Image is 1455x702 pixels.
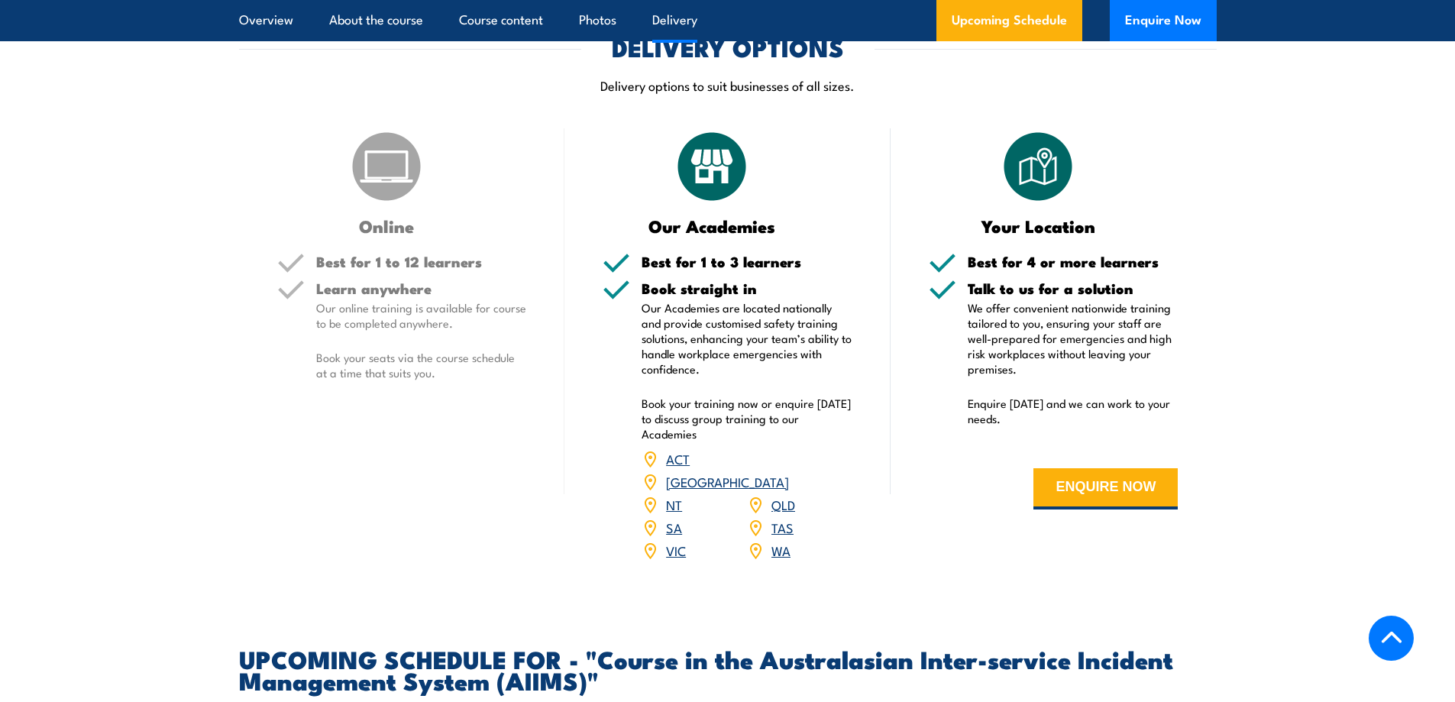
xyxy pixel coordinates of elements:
[771,541,791,559] a: WA
[316,300,527,331] p: Our online training is available for course to be completed anywhere.
[666,495,682,513] a: NT
[666,518,682,536] a: SA
[968,300,1179,377] p: We offer convenient nationwide training tailored to you, ensuring your staff are well-prepared fo...
[1033,468,1178,510] button: ENQUIRE NOW
[239,648,1217,691] h2: UPCOMING SCHEDULE FOR - "Course in the Australasian Inter-service Incident Management System (AII...
[642,300,852,377] p: Our Academies are located nationally and provide customised safety training solutions, enhancing ...
[277,217,496,235] h3: Online
[603,217,822,235] h3: Our Academies
[929,217,1148,235] h3: Your Location
[666,449,690,467] a: ACT
[968,254,1179,269] h5: Best for 4 or more learners
[968,396,1179,426] p: Enquire [DATE] and we can work to your needs.
[239,76,1217,94] p: Delivery options to suit businesses of all sizes.
[642,254,852,269] h5: Best for 1 to 3 learners
[316,350,527,380] p: Book your seats via the course schedule at a time that suits you.
[612,36,844,57] h2: DELIVERY OPTIONS
[316,254,527,269] h5: Best for 1 to 12 learners
[642,396,852,442] p: Book your training now or enquire [DATE] to discuss group training to our Academies
[771,518,794,536] a: TAS
[666,472,789,490] a: [GEOGRAPHIC_DATA]
[968,281,1179,296] h5: Talk to us for a solution
[316,281,527,296] h5: Learn anywhere
[642,281,852,296] h5: Book straight in
[771,495,795,513] a: QLD
[666,541,686,559] a: VIC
